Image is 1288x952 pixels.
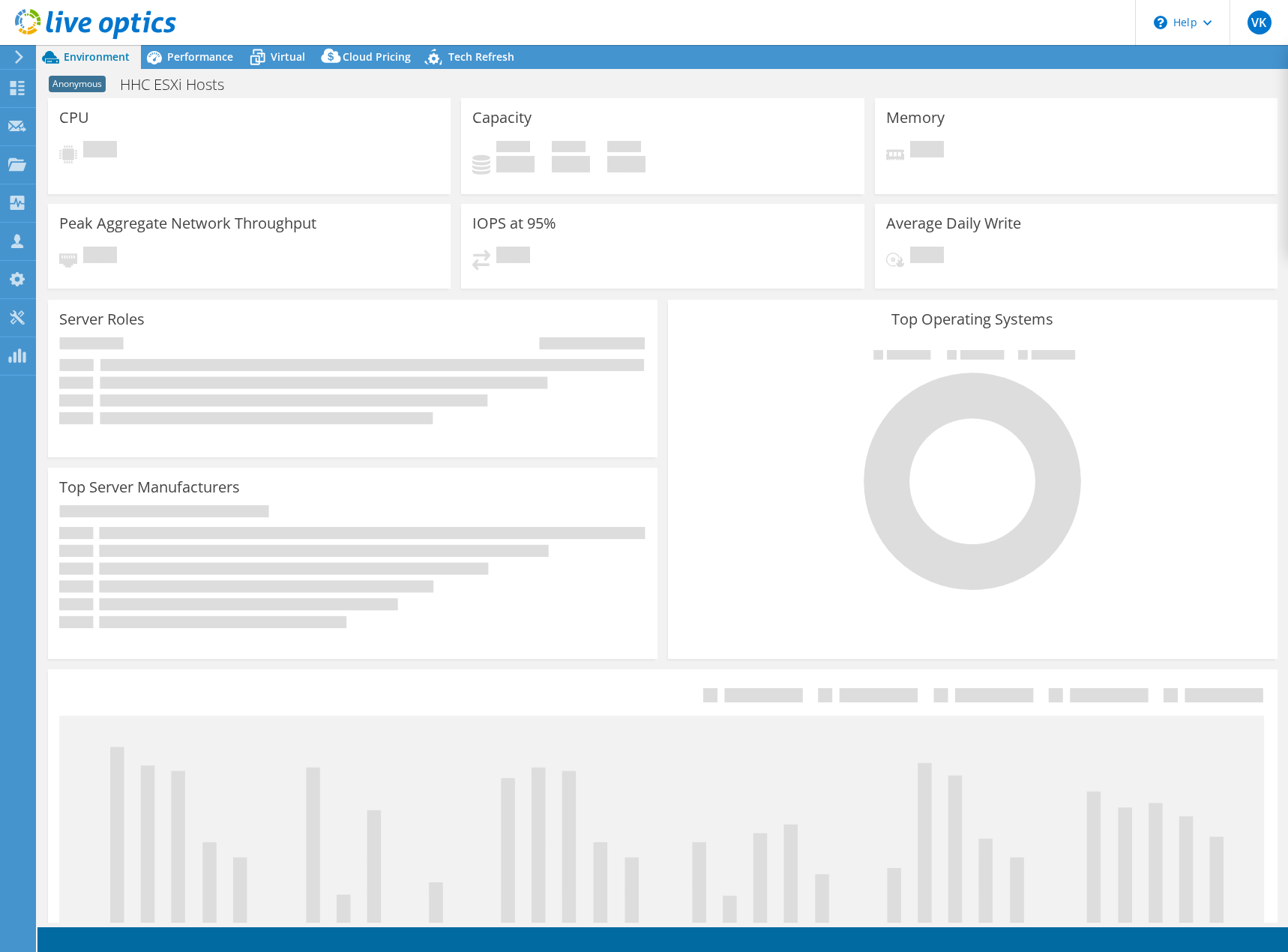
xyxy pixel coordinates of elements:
h3: IOPS at 95% [472,215,556,232]
span: Pending [83,247,117,267]
span: Pending [910,141,944,161]
h3: CPU [59,109,89,126]
h4: 0 GiB [607,156,645,172]
span: Pending [83,141,117,161]
span: Anonymous [49,76,106,92]
span: Pending [496,247,530,267]
h1: HHC ESXi Hosts [113,76,247,93]
span: Performance [167,49,233,64]
h3: Capacity [472,109,532,126]
span: Cloud Pricing [343,49,411,64]
span: Total [607,141,641,156]
h3: Top Server Manufacturers [59,479,240,495]
span: Used [496,141,530,156]
span: Pending [910,247,944,267]
span: Tech Refresh [448,49,514,64]
h4: 0 GiB [552,156,590,172]
span: Virtual [271,49,305,64]
h3: Server Roles [59,311,145,328]
span: VK [1248,10,1272,34]
span: Free [552,141,586,156]
svg: \n [1154,16,1167,29]
h3: Memory [886,109,945,126]
h3: Top Operating Systems [679,311,1266,328]
h3: Peak Aggregate Network Throughput [59,215,316,232]
h4: 0 GiB [496,156,535,172]
h3: Average Daily Write [886,215,1021,232]
span: Environment [64,49,130,64]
